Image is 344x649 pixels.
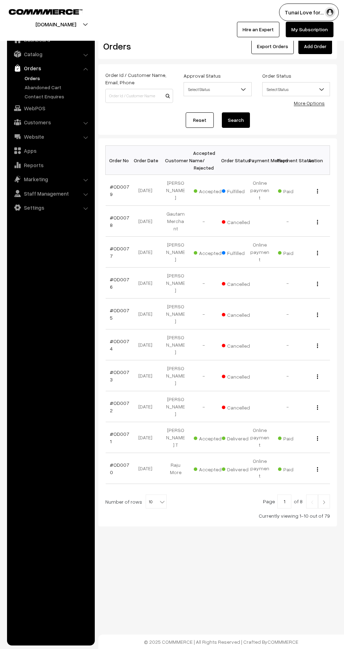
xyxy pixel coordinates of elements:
[190,391,218,422] td: -
[184,72,221,79] label: Approval Status
[190,146,218,175] th: Accepted / Rejected
[246,237,274,268] td: Online payment
[9,130,92,143] a: Website
[222,340,257,349] span: Cancelled
[222,217,257,226] span: Cancelled
[274,360,302,391] td: -
[246,453,274,484] td: Online payment
[161,329,190,360] td: [PERSON_NAME]
[274,146,302,175] th: Payment Status
[222,433,257,442] span: Delivered
[146,494,167,509] span: 10
[133,299,161,329] td: [DATE]
[246,146,274,175] th: Payment Method
[222,278,257,288] span: Cancelled
[9,159,92,171] a: Reports
[251,39,294,54] button: Export Orders
[278,433,313,442] span: Paid
[110,276,129,290] a: #OD0076
[274,329,302,360] td: -
[262,72,291,79] label: Order Status
[161,360,190,391] td: [PERSON_NAME]
[222,309,257,319] span: Cancelled
[190,268,218,299] td: -
[222,464,257,473] span: Delivered
[302,146,330,175] th: Action
[105,71,173,86] label: Order Id / Customer Name, Email, Phone
[263,83,330,96] span: Select Status
[133,237,161,268] td: [DATE]
[161,206,190,237] td: Gautam Merchant
[218,146,246,175] th: Order Status
[110,215,129,228] a: #OD0078
[278,248,313,257] span: Paid
[133,391,161,422] td: [DATE]
[325,7,335,18] img: user
[194,433,229,442] span: Accepted
[194,248,229,257] span: Accepted
[110,369,129,382] a: #OD0073
[279,4,339,21] button: Tunai Love for…
[274,206,302,237] td: -
[133,422,161,453] td: [DATE]
[184,82,251,96] span: Select Status
[105,512,330,519] div: Currently viewing 1-10 out of 79
[222,248,257,257] span: Fulfilled
[190,206,218,237] td: -
[133,453,161,484] td: [DATE]
[110,245,129,259] a: #OD0077
[110,431,129,444] a: #OD0071
[9,144,92,157] a: Apps
[11,15,101,33] button: [DOMAIN_NAME]
[9,116,92,129] a: Customers
[237,22,279,37] a: Hire an Expert
[194,464,229,473] span: Accepted
[222,371,257,380] span: Cancelled
[274,391,302,422] td: -
[263,498,275,504] span: Page
[317,374,318,379] img: Menu
[317,282,318,286] img: Menu
[222,402,257,411] span: Cancelled
[190,329,218,360] td: -
[9,201,92,214] a: Settings
[9,173,92,185] a: Marketing
[161,391,190,422] td: [PERSON_NAME]
[246,422,274,453] td: Online payment
[278,186,313,195] span: Paid
[321,500,327,504] img: Right
[9,187,92,200] a: Staff Management
[146,495,166,509] span: 10
[9,7,70,15] a: COMMMERCE
[161,453,190,484] td: Raju More
[133,146,161,175] th: Order Date
[133,360,161,391] td: [DATE]
[194,186,229,195] span: Accepted
[110,400,129,413] a: #OD0072
[161,237,190,268] td: [PERSON_NAME]
[309,500,315,504] img: Left
[274,268,302,299] td: -
[161,146,190,175] th: Customer Name
[286,22,333,37] a: My Subscription
[9,9,82,14] img: COMMMERCE
[317,405,318,410] img: Menu
[161,268,190,299] td: [PERSON_NAME]
[184,83,251,96] span: Select Status
[105,498,142,505] span: Number of rows
[262,82,330,96] span: Select Status
[9,62,92,74] a: Orders
[294,498,303,504] span: of 8
[110,307,129,321] a: #OD0075
[110,338,129,352] a: #OD0074
[186,112,214,128] a: Reset
[317,436,318,441] img: Menu
[317,251,318,255] img: Menu
[105,89,173,103] input: Order Id / Customer Name / Customer Email / Customer Phone
[317,189,318,194] img: Menu
[103,41,172,52] h2: Orders
[9,102,92,114] a: WebPOS
[222,186,257,195] span: Fulfilled
[23,93,92,100] a: Contact Enquires
[23,84,92,91] a: Abandoned Cart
